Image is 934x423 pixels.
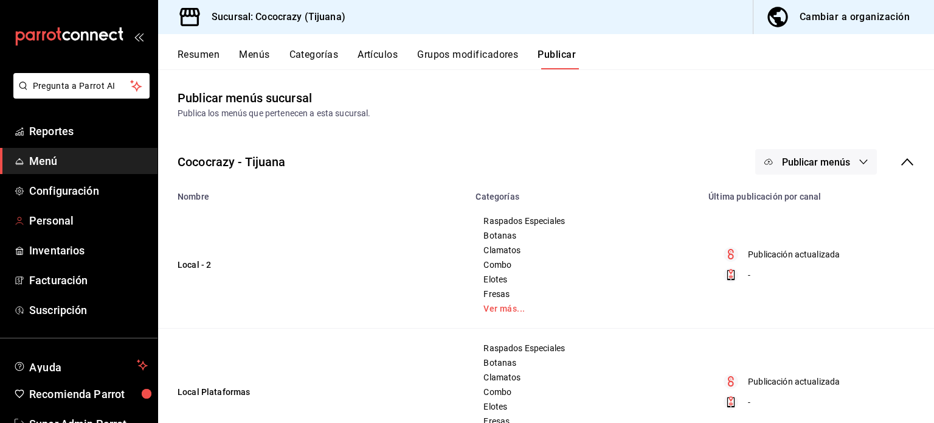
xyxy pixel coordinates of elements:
[29,358,132,372] span: Ayuda
[178,89,312,107] div: Publicar menús sucursal
[483,290,686,298] span: Fresas
[483,246,686,254] span: Clamatos
[202,10,345,24] h3: Sucursal: Cococrazy (Tijuana)
[9,88,150,101] a: Pregunta a Parrot AI
[483,373,686,382] span: Clamatos
[748,396,750,409] p: -
[178,49,220,69] button: Resumen
[33,80,131,93] span: Pregunta a Parrot AI
[483,304,686,313] a: Ver más...
[29,212,148,229] span: Personal
[748,269,750,282] p: -
[483,260,686,269] span: Combo
[358,49,398,69] button: Artículos
[748,376,840,388] p: Publicación actualizada
[134,32,144,41] button: open_drawer_menu
[782,156,850,168] span: Publicar menús
[29,123,148,139] span: Reportes
[239,49,269,69] button: Menús
[29,302,148,318] span: Suscripción
[755,149,877,175] button: Publicar menús
[483,358,686,367] span: Botanas
[13,73,150,99] button: Pregunta a Parrot AI
[483,402,686,411] span: Elotes
[748,248,840,261] p: Publicación actualizada
[178,153,286,171] div: Cococrazy - Tijuana
[29,386,148,402] span: Recomienda Parrot
[483,275,686,284] span: Elotes
[29,183,148,199] span: Configuración
[158,201,468,329] td: Local - 2
[800,9,910,26] div: Cambiar a organización
[29,272,148,288] span: Facturación
[468,184,701,201] th: Categorías
[158,184,468,201] th: Nombre
[483,217,686,225] span: Raspados Especiales
[29,153,148,169] span: Menú
[417,49,518,69] button: Grupos modificadores
[178,107,915,120] div: Publica los menús que pertenecen a esta sucursal.
[701,184,934,201] th: Última publicación por canal
[29,242,148,259] span: Inventarios
[538,49,576,69] button: Publicar
[483,231,686,240] span: Botanas
[178,49,934,69] div: navigation tabs
[289,49,339,69] button: Categorías
[483,388,686,396] span: Combo
[483,344,686,352] span: Raspados Especiales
